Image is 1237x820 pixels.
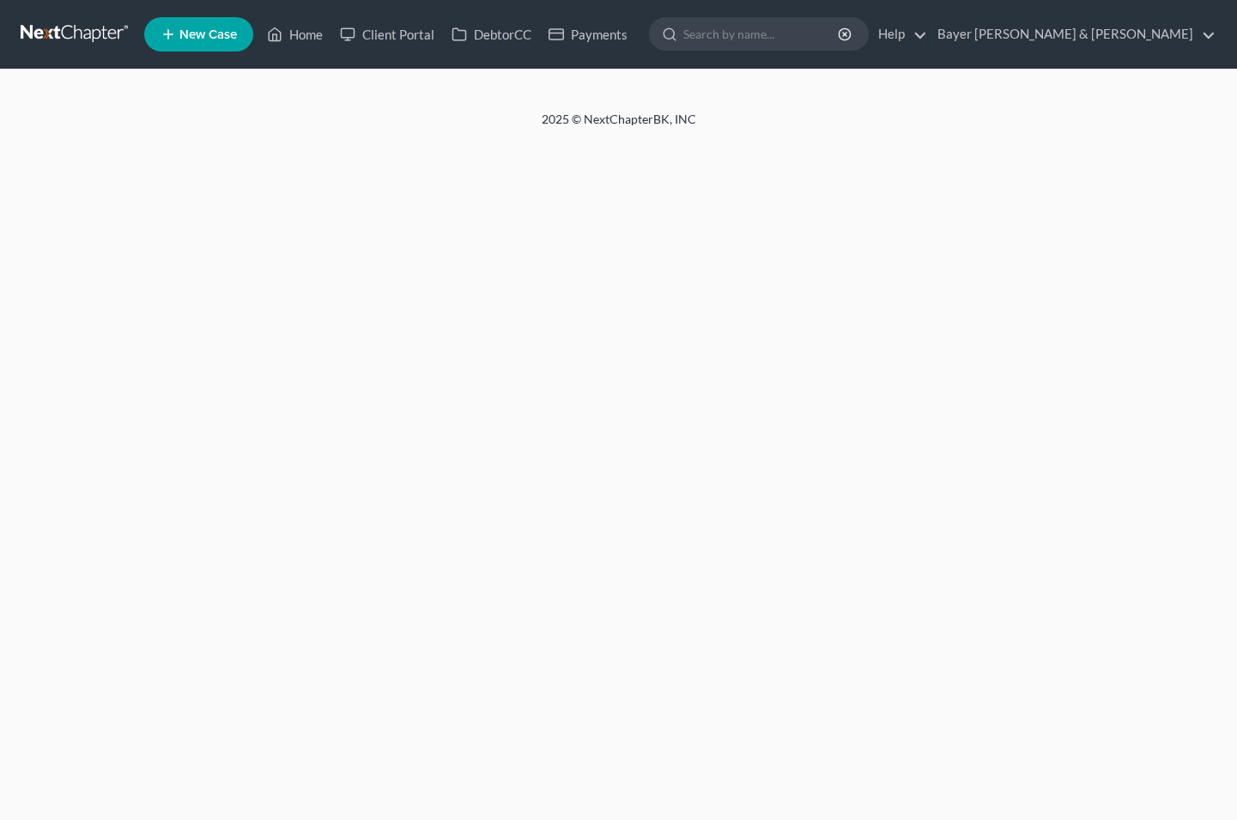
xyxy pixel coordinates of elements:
[443,19,540,50] a: DebtorCC
[258,19,331,50] a: Home
[130,111,1108,142] div: 2025 © NextChapterBK, INC
[179,28,237,41] span: New Case
[683,18,840,50] input: Search by name...
[331,19,443,50] a: Client Portal
[540,19,636,50] a: Payments
[929,19,1216,50] a: Bayer [PERSON_NAME] & [PERSON_NAME]
[870,19,927,50] a: Help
